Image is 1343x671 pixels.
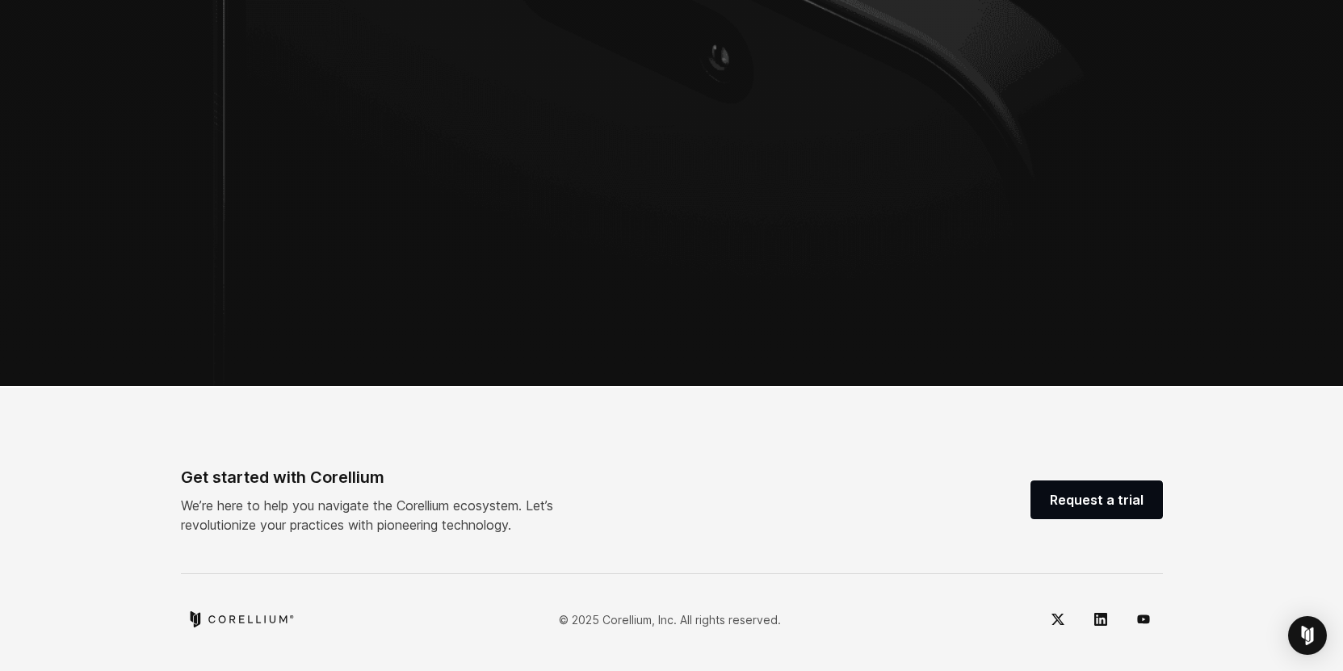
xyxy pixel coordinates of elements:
p: © 2025 Corellium, Inc. All rights reserved. [559,611,781,628]
a: Request a trial [1030,480,1163,519]
a: YouTube [1124,600,1163,639]
a: LinkedIn [1081,600,1120,639]
div: Get started with Corellium [181,465,594,489]
p: We’re here to help you navigate the Corellium ecosystem. Let’s revolutionize your practices with ... [181,496,594,535]
a: Twitter [1039,600,1077,639]
a: Corellium home [187,611,295,627]
div: Open Intercom Messenger [1288,616,1327,655]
